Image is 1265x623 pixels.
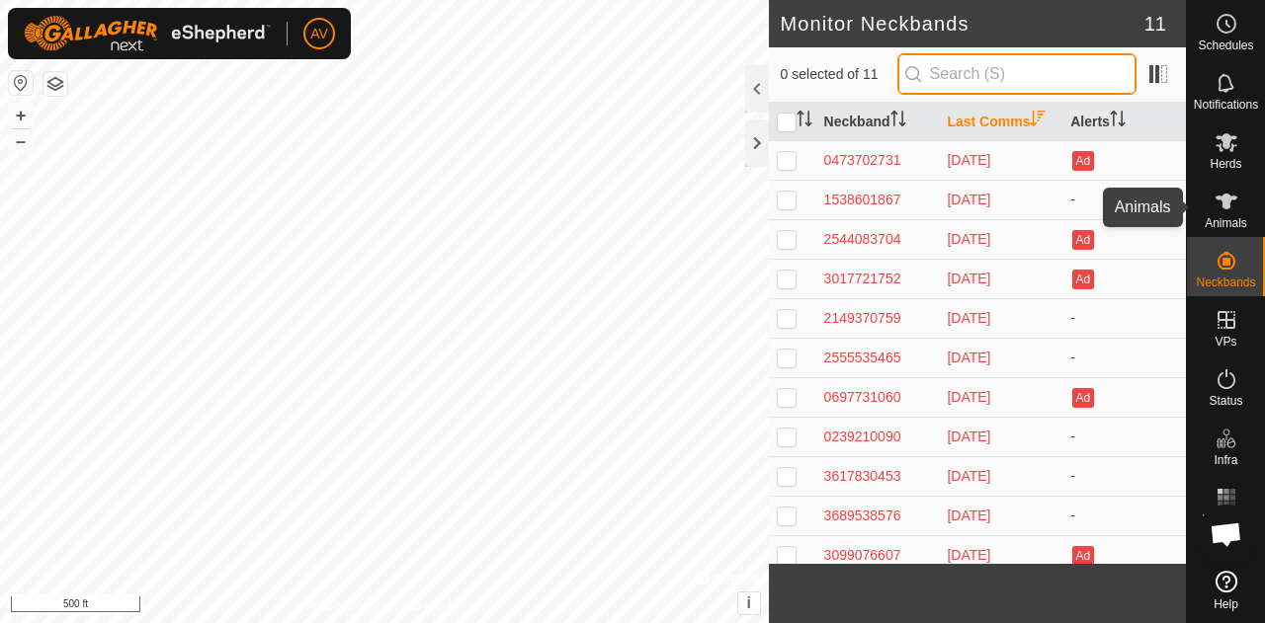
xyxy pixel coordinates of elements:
[1062,417,1186,456] td: -
[824,269,932,289] div: 3017721752
[1062,496,1186,535] td: -
[947,507,990,523] span: Aug 15, 2025, 12:37 PM
[1110,114,1126,129] p-sorticon: Activate to sort
[1144,9,1166,39] span: 11
[1062,180,1186,219] td: -
[824,229,932,250] div: 2544083704
[897,53,1137,95] input: Search (S)
[1194,99,1258,111] span: Notifications
[1062,338,1186,377] td: -
[1072,230,1094,250] button: Ad
[824,545,932,566] div: 3099076607
[947,350,990,365] span: Aug 15, 2025, 12:38 PM
[1205,217,1247,229] span: Animals
[947,192,990,207] span: Aug 15, 2025, 12:38 PM
[824,466,932,487] div: 3617830453
[1214,454,1237,466] span: Infra
[43,72,67,96] button: Map Layers
[781,12,1144,36] h2: Monitor Neckbands
[1072,151,1094,171] button: Ad
[939,103,1062,141] th: Last Comms
[947,231,990,247] span: Aug 15, 2025, 12:38 PM
[947,389,990,405] span: Aug 15, 2025, 12:38 PM
[746,594,750,611] span: i
[9,129,33,153] button: –
[816,103,940,141] th: Neckband
[1202,513,1250,525] span: Heatmap
[824,190,932,210] div: 1538601867
[1030,114,1046,129] p-sorticon: Activate to sort
[1187,563,1265,618] a: Help
[1072,270,1094,289] button: Ad
[1215,336,1236,348] span: VPs
[824,348,932,368] div: 2555535465
[1210,158,1241,170] span: Herds
[824,387,932,408] div: 0697731060
[310,24,328,44] span: AV
[947,310,990,326] span: Aug 15, 2025, 12:38 PM
[306,597,380,615] a: Privacy Policy
[9,71,33,95] button: Reset Map
[947,428,990,444] span: Aug 15, 2025, 12:38 PM
[1196,276,1255,288] span: Neckbands
[947,547,990,563] span: Aug 15, 2025, 12:37 PM
[947,468,990,484] span: Aug 15, 2025, 12:38 PM
[824,150,932,171] div: 0473702731
[1062,456,1186,496] td: -
[738,592,760,614] button: i
[947,271,990,286] span: Aug 15, 2025, 12:38 PM
[1062,298,1186,338] td: -
[24,16,271,51] img: Gallagher Logo
[1198,39,1253,51] span: Schedules
[1062,103,1186,141] th: Alerts
[824,427,932,447] div: 0239210090
[824,506,932,526] div: 3689538576
[1072,388,1094,408] button: Ad
[1214,598,1238,610] span: Help
[781,64,897,85] span: 0 selected of 11
[890,114,906,129] p-sorticon: Activate to sort
[9,104,33,127] button: +
[1072,546,1094,566] button: Ad
[824,308,932,329] div: 2149370759
[1209,395,1242,407] span: Status
[1197,505,1256,564] div: Open chat
[947,152,990,168] span: Sep 6, 2025, 10:08 AM
[797,114,812,129] p-sorticon: Activate to sort
[403,597,462,615] a: Contact Us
